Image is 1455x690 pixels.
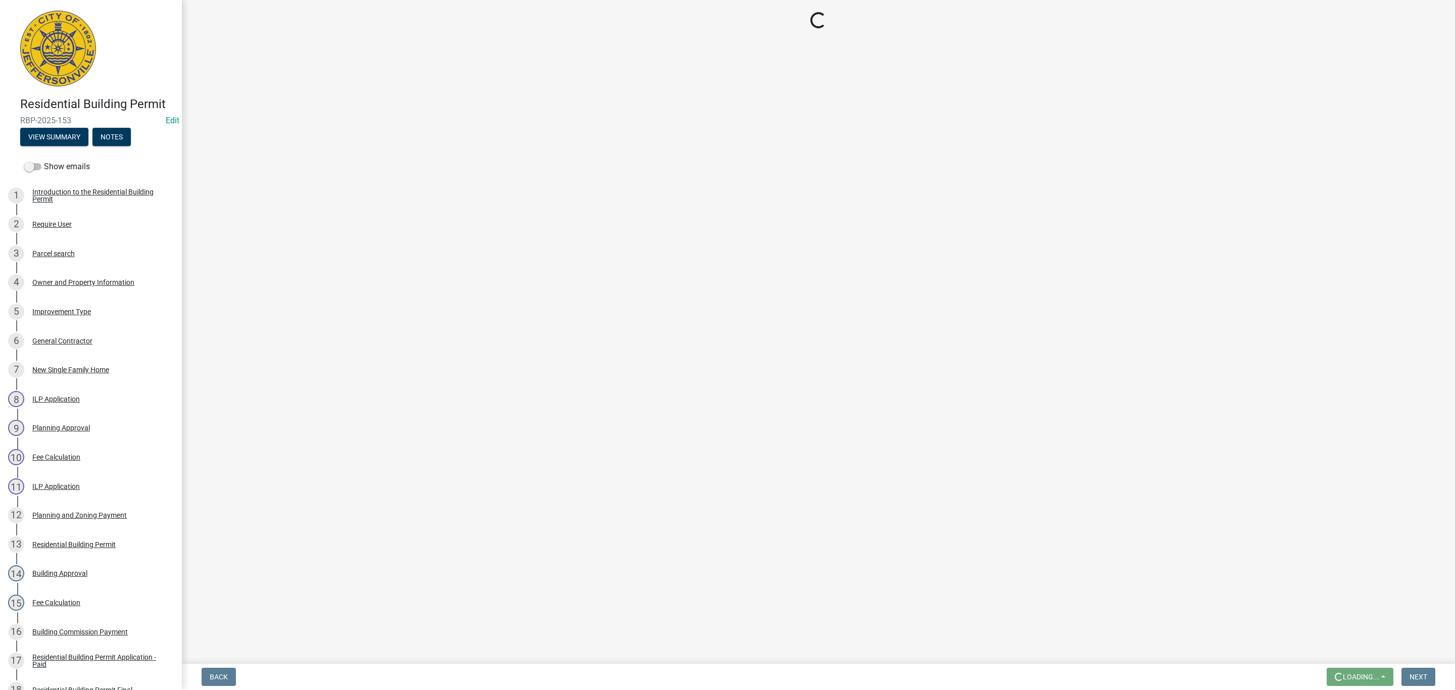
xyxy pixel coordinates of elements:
div: Residential Building Permit Application - Paid [32,654,166,668]
button: View Summary [20,128,88,146]
div: 12 [8,507,24,523]
div: 13 [8,536,24,553]
img: City of Jeffersonville, Indiana [20,11,96,86]
wm-modal-confirm: Edit Application Number [166,116,179,125]
div: 3 [8,245,24,262]
div: ILP Application [32,396,80,403]
div: 7 [8,362,24,378]
div: 15 [8,595,24,611]
div: 6 [8,333,24,349]
div: Introduction to the Residential Building Permit [32,188,166,203]
span: Loading... [1343,673,1379,681]
button: Back [202,668,236,686]
div: 9 [8,420,24,436]
div: 14 [8,565,24,581]
div: 8 [8,391,24,407]
div: 1 [8,187,24,204]
span: Back [210,673,228,681]
span: RBP-2025-153 [20,116,162,125]
label: Show emails [24,161,90,173]
div: Residential Building Permit [32,541,116,548]
div: 10 [8,449,24,465]
div: New Single Family Home [32,366,109,373]
button: Notes [92,128,131,146]
div: Owner and Property Information [32,279,134,286]
button: Loading... [1327,668,1393,686]
div: Planning Approval [32,424,90,431]
div: Parcel search [32,250,75,257]
a: Edit [166,116,179,125]
div: 4 [8,274,24,290]
div: Planning and Zoning Payment [32,512,127,519]
div: Building Approval [32,570,87,577]
div: ILP Application [32,483,80,490]
wm-modal-confirm: Notes [92,133,131,141]
wm-modal-confirm: Summary [20,133,88,141]
div: 16 [8,624,24,640]
div: General Contractor [32,337,92,344]
h4: Residential Building Permit [20,97,174,112]
div: 2 [8,216,24,232]
div: 5 [8,304,24,320]
div: Building Commission Payment [32,628,128,635]
div: 17 [8,653,24,669]
div: 11 [8,478,24,495]
div: Fee Calculation [32,599,80,606]
button: Next [1401,668,1435,686]
div: Require User [32,221,72,228]
span: Next [1410,673,1427,681]
div: Improvement Type [32,308,91,315]
div: Fee Calculation [32,454,80,461]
